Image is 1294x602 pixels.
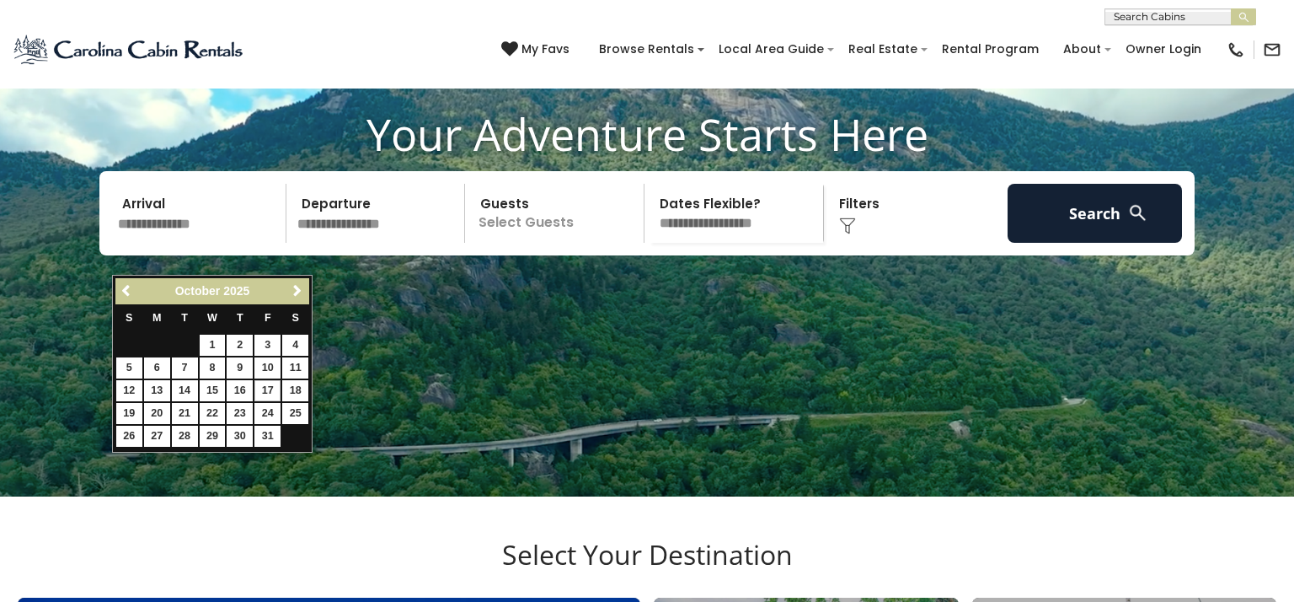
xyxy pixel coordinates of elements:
[286,281,307,302] a: Next
[254,357,281,379] a: 10
[200,335,226,356] a: 1
[1127,202,1148,223] img: search-regular-white.png
[227,426,253,447] a: 30
[13,108,1281,160] h1: Your Adventure Starts Here
[116,403,142,424] a: 19
[282,403,308,424] a: 25
[1117,36,1210,62] a: Owner Login
[282,335,308,356] a: 4
[291,284,304,298] span: Next
[227,403,253,424] a: 23
[282,380,308,401] a: 18
[933,36,1047,62] a: Rental Program
[1055,36,1110,62] a: About
[282,357,308,379] a: 11
[15,539,1279,598] h3: Select Your Destination
[144,403,170,424] a: 20
[200,380,226,401] a: 15
[227,357,253,379] a: 9
[144,357,170,379] a: 6
[1227,40,1245,59] img: phone-regular-black.png
[116,380,142,401] a: 12
[1008,184,1182,243] button: Search
[227,380,253,401] a: 16
[839,218,856,234] img: filter--v1.png
[172,357,198,379] a: 7
[501,40,574,59] a: My Favs
[116,426,142,447] a: 26
[200,426,226,447] a: 29
[207,312,217,324] span: Wednesday
[470,184,644,243] p: Select Guests
[265,312,271,324] span: Friday
[144,426,170,447] a: 27
[172,380,198,401] a: 14
[254,380,281,401] a: 17
[840,36,926,62] a: Real Estate
[116,357,142,379] a: 5
[117,281,138,302] a: Previous
[292,312,299,324] span: Saturday
[126,312,132,324] span: Sunday
[227,335,253,356] a: 2
[591,36,703,62] a: Browse Rentals
[710,36,832,62] a: Local Area Guide
[120,284,134,298] span: Previous
[175,284,221,298] span: October
[181,312,188,324] span: Tuesday
[254,335,281,356] a: 3
[1263,40,1281,59] img: mail-regular-black.png
[144,380,170,401] a: 13
[13,33,246,67] img: Blue-2.png
[254,426,281,447] a: 31
[254,403,281,424] a: 24
[237,312,243,324] span: Thursday
[172,426,198,447] a: 28
[200,357,226,379] a: 8
[223,284,249,298] span: 2025
[172,403,198,424] a: 21
[200,403,226,424] a: 22
[521,40,569,58] span: My Favs
[152,312,162,324] span: Monday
